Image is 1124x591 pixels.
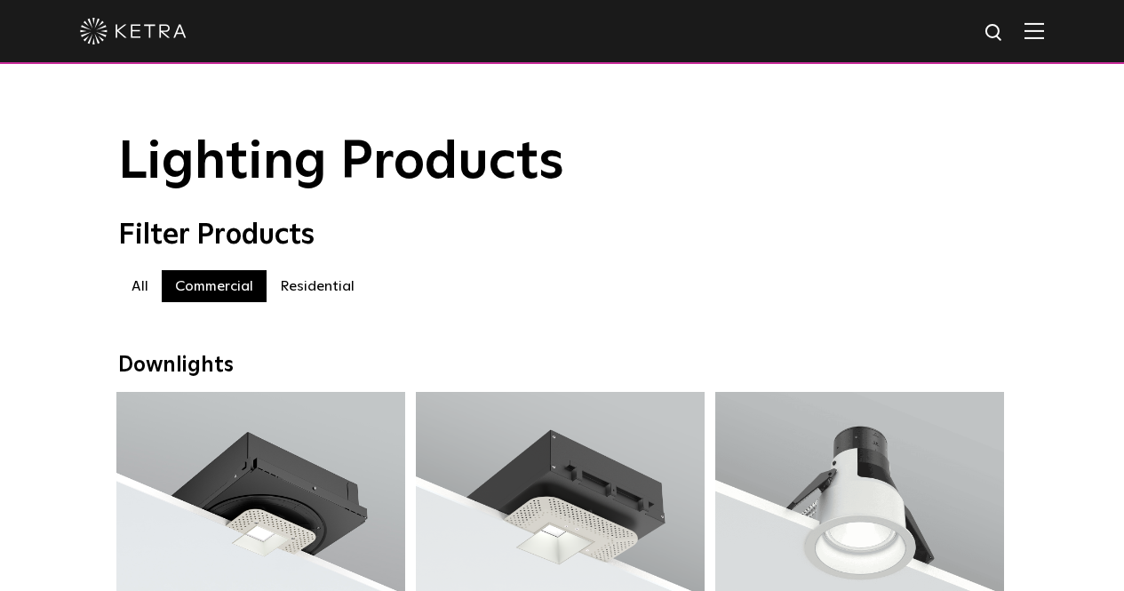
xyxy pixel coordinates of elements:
label: Residential [267,270,368,302]
label: Commercial [162,270,267,302]
img: search icon [984,22,1006,44]
label: All [118,270,162,302]
div: Downlights [118,353,1007,379]
span: Lighting Products [118,136,564,189]
img: Hamburger%20Nav.svg [1024,22,1044,39]
img: ketra-logo-2019-white [80,18,187,44]
div: Filter Products [118,219,1007,252]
